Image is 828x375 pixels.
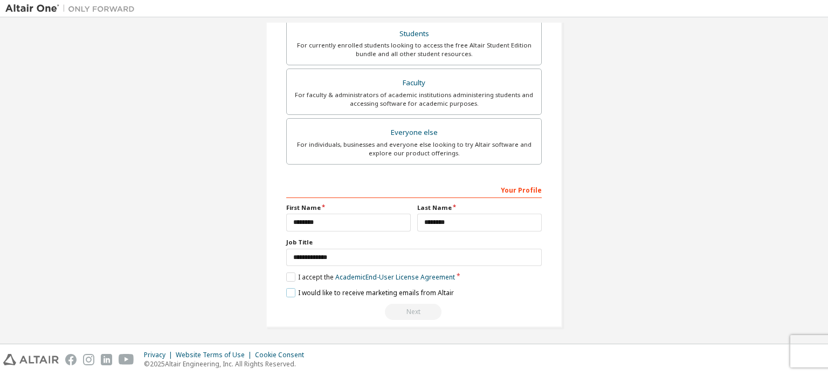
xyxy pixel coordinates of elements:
[101,354,112,365] img: linkedin.svg
[286,304,542,320] div: You need to provide your academic email
[286,203,411,212] label: First Name
[65,354,77,365] img: facebook.svg
[293,125,535,140] div: Everyone else
[5,3,140,14] img: Altair One
[144,351,176,359] div: Privacy
[286,238,542,247] label: Job Title
[176,351,255,359] div: Website Terms of Use
[144,359,310,369] p: © 2025 Altair Engineering, Inc. All Rights Reserved.
[417,203,542,212] label: Last Name
[293,26,535,42] div: Students
[3,354,59,365] img: altair_logo.svg
[293,76,535,91] div: Faculty
[119,354,134,365] img: youtube.svg
[286,288,454,297] label: I would like to receive marketing emails from Altair
[286,272,455,282] label: I accept the
[293,41,535,58] div: For currently enrolled students looking to access the free Altair Student Edition bundle and all ...
[293,140,535,158] div: For individuals, businesses and everyone else looking to try Altair software and explore our prod...
[83,354,94,365] img: instagram.svg
[293,91,535,108] div: For faculty & administrators of academic institutions administering students and accessing softwa...
[286,181,542,198] div: Your Profile
[335,272,455,282] a: Academic End-User License Agreement
[255,351,310,359] div: Cookie Consent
